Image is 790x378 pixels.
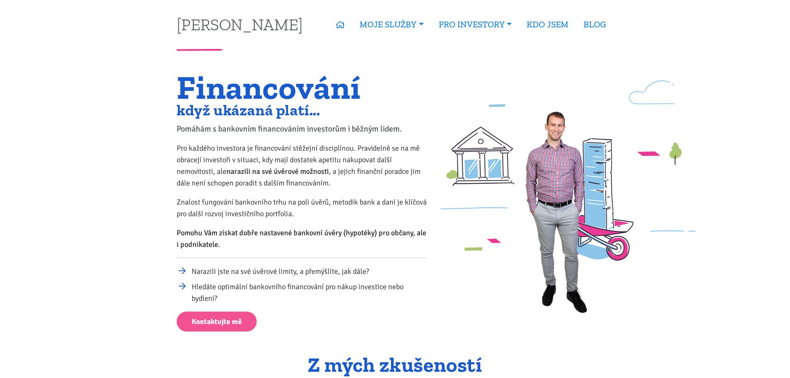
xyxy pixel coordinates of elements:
[352,15,431,34] a: MOJE SLUŽBY
[177,228,426,249] strong: Pomohu Vám získat dobře nastavené bankovní úvěry (hypotéky) pro občany, ale i podnikatele.
[177,142,427,189] p: Pro každého investora je financování stěžejní disciplínou. Pravidelně se na mě obracejí investoři...
[519,15,576,34] a: KDO JSEM
[192,266,427,277] li: Narazili jste na své úvěrové limity, a přemýšlíte, jak dále?
[177,312,257,332] a: Kontaktujte mě
[177,16,303,32] a: [PERSON_NAME]
[177,354,613,376] h2: Z mých zkušeností
[431,15,519,34] a: PRO INVESTORY
[192,281,427,304] li: Hledáte optimální bankovního financování pro nákup investice nebo bydlení?
[177,196,427,219] p: Znalost fungování bankovního trhu na poli úvěrů, metodik bank a daní je klíčová pro další rozvoj ...
[226,167,329,176] strong: narazili na své úvěrové možnosti
[576,15,613,34] a: BLOG
[177,73,427,101] h1: Financování
[177,123,427,135] p: Pomáhám s bankovním financováním investorům i běžným lidem.
[177,103,427,117] h2: když ukázaná platí...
